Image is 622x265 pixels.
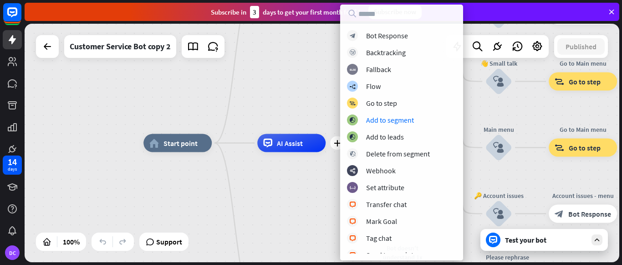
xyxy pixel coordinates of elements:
[366,48,406,57] div: Backtracking
[350,168,356,174] i: webhooks
[8,166,17,172] div: days
[70,35,171,58] div: Customer Service Bot copy 2
[366,65,391,74] div: Fallback
[149,139,159,148] i: home_2
[350,50,356,56] i: block_backtracking
[349,134,356,140] i: block_add_to_segment
[349,100,356,106] i: block_goto
[3,156,22,175] a: 14 days
[5,245,20,260] div: DC
[350,33,356,39] i: block_bot_response
[8,158,17,166] div: 14
[349,252,356,258] i: block_livechat
[211,6,361,18] div: Subscribe in days to get your first month for $1
[350,67,356,73] i: block_fallback
[366,166,396,175] div: Webhook
[366,132,404,141] div: Add to leads
[366,31,408,40] div: Bot Response
[349,83,356,89] i: builder_tree
[366,115,414,125] div: Add to segment
[334,140,341,146] i: plus
[60,234,82,249] div: 100%
[366,234,392,243] div: Tag chat
[349,117,356,123] i: block_add_to_segment
[349,218,356,224] i: block_livechat
[366,250,413,260] div: Send transcript
[349,235,356,241] i: block_livechat
[366,149,430,158] div: Delete from segment
[163,139,198,148] span: Start point
[350,151,356,157] i: block_delete_from_segment
[366,82,381,91] div: Flow
[156,234,182,249] span: Support
[349,202,356,208] i: block_livechat
[350,185,356,191] i: block_set_attribute
[366,217,397,226] div: Mark Goal
[366,183,404,192] div: Set attribute
[277,139,303,148] span: AI Assist
[250,6,259,18] div: 3
[366,99,397,108] div: Go to step
[366,200,407,209] div: Transfer chat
